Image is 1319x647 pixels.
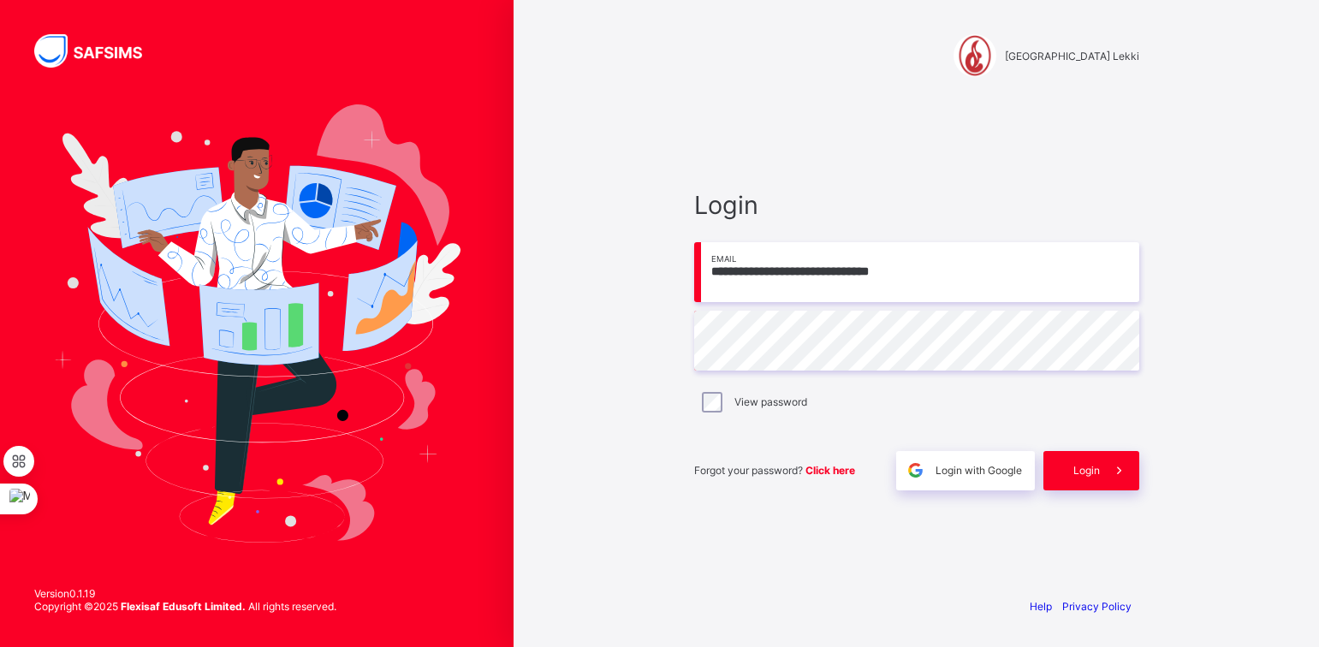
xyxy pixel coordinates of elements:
a: Help [1030,600,1052,613]
label: View password [734,395,807,408]
span: Login with Google [936,464,1022,477]
img: Hero Image [53,104,460,543]
strong: Flexisaf Edusoft Limited. [121,600,246,613]
span: Login [1073,464,1100,477]
span: Login [694,190,1139,220]
img: google.396cfc9801f0270233282035f929180a.svg [906,460,925,480]
a: Privacy Policy [1062,600,1132,613]
span: Forgot your password? [694,464,855,477]
a: Click here [805,464,855,477]
span: [GEOGRAPHIC_DATA] Lekki [1005,50,1139,62]
img: SAFSIMS Logo [34,34,163,68]
span: Copyright © 2025 All rights reserved. [34,600,336,613]
span: Version 0.1.19 [34,587,336,600]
